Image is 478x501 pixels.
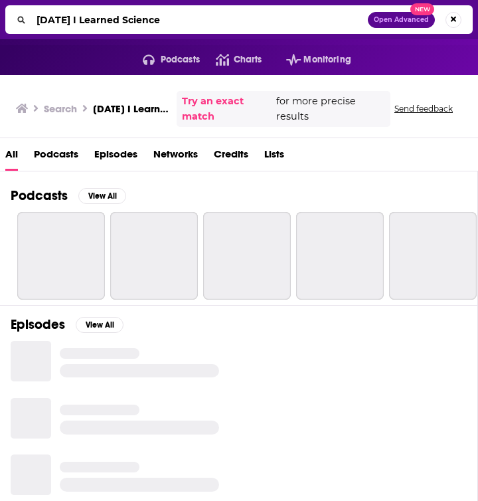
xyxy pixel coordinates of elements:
[78,188,126,204] button: View All
[11,187,68,204] h2: Podcasts
[11,316,123,333] a: EpisodesView All
[264,144,284,171] a: Lists
[44,102,77,115] h3: Search
[270,49,351,70] button: open menu
[303,50,351,69] span: Monitoring
[94,144,137,171] a: Episodes
[234,50,262,69] span: Charts
[127,49,200,70] button: open menu
[368,12,435,28] button: Open AdvancedNew
[5,5,473,34] div: Search podcasts, credits, & more...
[11,316,65,333] h2: Episodes
[276,94,385,124] span: for more precise results
[93,102,171,115] h3: [DATE] I Learned Science
[34,144,78,171] a: Podcasts
[153,144,198,171] a: Networks
[5,144,18,171] a: All
[182,94,274,124] a: Try an exact match
[214,144,248,171] a: Credits
[76,317,123,333] button: View All
[410,3,434,16] span: New
[11,187,126,204] a: PodcastsView All
[161,50,200,69] span: Podcasts
[200,49,262,70] a: Charts
[31,9,368,31] input: Search podcasts, credits, & more...
[390,103,457,114] button: Send feedback
[374,17,429,23] span: Open Advanced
